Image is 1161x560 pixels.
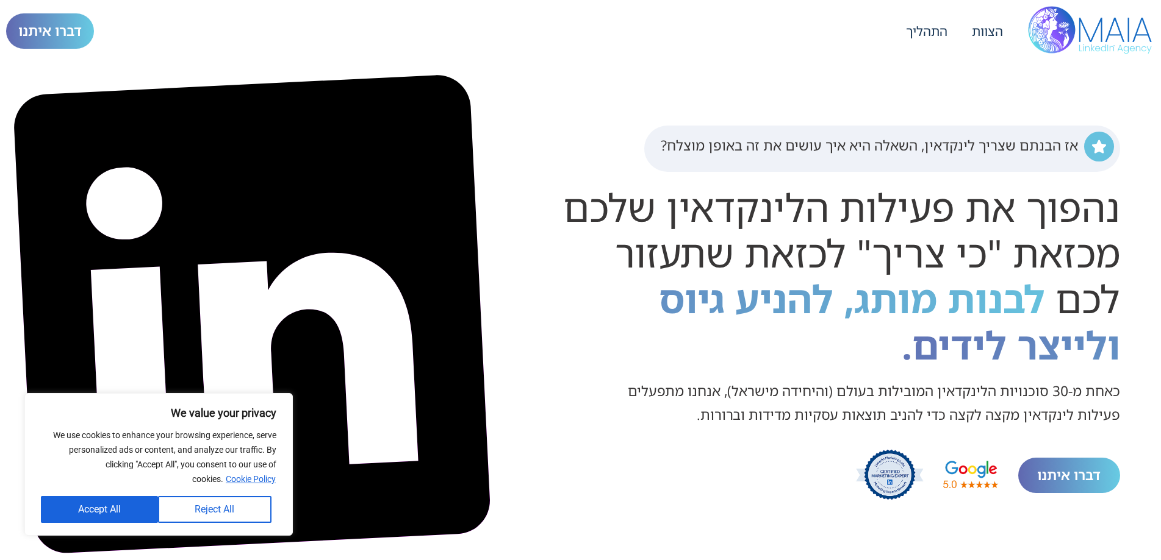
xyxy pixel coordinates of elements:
[41,428,276,486] p: We use cookies to enhance your browsing experience, serve personalized ads or content, and analyz...
[563,181,1120,325] span: נהפוך את פעילות הלינקדאין שלכם מכזאת "כי צריך" לכזאת שתעזור לכם
[1018,458,1120,493] a: דברו איתנו
[6,13,94,49] a: דברו איתנו
[18,19,82,43] span: דברו איתנו
[158,496,272,523] button: Reject All
[24,393,293,536] div: We value your privacy
[1037,464,1101,487] span: דברו איתנו
[659,272,1120,370] span: לבנות מותג, להניע גיוס ולייצר לידים.
[894,13,960,50] a: התהליך
[621,380,1120,427] p: כאחת מ-30 סוכנויות הלינקדאין המובילות בעולם (והיחידה מישראל), אנחנו מתפעלים פעילות לינקדאין מקצה ...
[41,496,158,523] button: Accept All
[960,13,1015,50] a: הצוות
[41,406,276,420] p: We value your privacy
[661,136,1078,155] h2: אז הבנתם שצריך לינקדאין, השאלה היא איך עושים את זה באופן מוצלח?
[225,473,276,484] a: Cookie Policy
[106,13,1015,50] nav: Menu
